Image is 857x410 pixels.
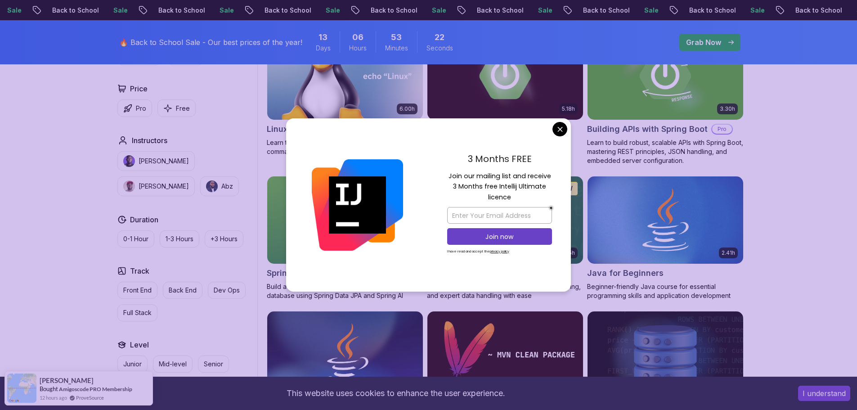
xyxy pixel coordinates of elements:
[748,6,809,15] p: Back to School
[587,282,744,300] p: Beginner-friendly Java course for essential programming skills and application development
[159,360,187,369] p: Mid-level
[59,386,132,392] a: Amigoscode PRO Membership
[130,339,149,350] h2: Level
[117,356,148,373] button: Junior
[123,234,148,243] p: 0-1 Hour
[809,6,838,15] p: Sale
[139,157,189,166] p: [PERSON_NAME]
[176,104,190,113] p: Free
[130,83,148,94] h2: Price
[427,311,583,399] img: Maven Essentials card
[40,385,58,392] span: Bought
[720,105,735,113] p: 3.30h
[491,6,520,15] p: Sale
[267,32,423,120] img: Linux Fundamentals card
[7,374,36,403] img: provesource social proof notification image
[76,394,104,401] a: ProveSource
[153,356,193,373] button: Mid-level
[5,6,66,15] p: Back to School
[123,155,135,167] img: instructor img
[117,151,195,171] button: instructor img[PERSON_NAME]
[430,6,491,15] p: Back to School
[123,180,135,192] img: instructor img
[588,32,743,120] img: Building APIs with Spring Boot card
[123,360,142,369] p: Junior
[139,182,189,191] p: [PERSON_NAME]
[267,282,423,300] p: Build a CRUD API with Spring Boot and PostgreSQL database using Spring Data JPA and Spring AI
[198,356,229,373] button: Senior
[588,176,743,264] img: Java for Beginners card
[426,44,453,53] span: Seconds
[323,6,385,15] p: Back to School
[267,138,423,156] p: Learn the fundamentals of Linux and how to use the command line
[587,123,708,135] h2: Building APIs with Spring Boot
[117,230,154,248] button: 0-1 Hour
[117,304,157,321] button: Full Stack
[703,6,732,15] p: Sale
[352,31,363,44] span: 6 Hours
[214,286,240,295] p: Dev Ops
[130,214,158,225] h2: Duration
[427,32,583,120] img: Advanced Spring Boot card
[562,105,575,113] p: 5.18h
[123,286,152,295] p: Front End
[427,32,583,165] a: Advanced Spring Boot card5.18hAdvanced Spring BootProDive deep into Spring Boot with our advanced...
[798,386,850,401] button: Accept cookies
[136,104,146,113] p: Pro
[117,176,195,196] button: instructor img[PERSON_NAME]
[587,138,744,165] p: Learn to build robust, scalable APIs with Spring Boot, mastering REST principles, JSON handling, ...
[111,6,172,15] p: Back to School
[119,37,302,48] p: 🔥 Back to School Sale - Our best prices of the year!
[66,6,95,15] p: Sale
[7,383,785,403] div: This website uses cookies to enhance the user experience.
[642,6,703,15] p: Back to School
[267,123,346,135] h2: Linux Fundamentals
[172,6,201,15] p: Sale
[278,6,307,15] p: Sale
[160,230,199,248] button: 1-3 Hours
[536,6,597,15] p: Back to School
[117,99,152,117] button: Pro
[435,31,444,44] span: 22 Seconds
[588,311,743,399] img: Advanced Databases card
[117,282,157,299] button: Front End
[40,377,94,384] span: [PERSON_NAME]
[712,125,732,134] p: Pro
[200,176,239,196] button: instructor imgAbz
[211,234,238,243] p: +3 Hours
[385,44,408,53] span: Minutes
[208,282,246,299] button: Dev Ops
[221,182,233,191] p: Abz
[399,105,415,113] p: 6.00h
[132,135,167,146] h2: Instructors
[587,267,664,279] h2: Java for Beginners
[316,44,331,53] span: Days
[157,99,196,117] button: Free
[267,176,423,300] a: Spring Boot for Beginners card1.67hNEWSpring Boot for BeginnersBuild a CRUD API with Spring Boot ...
[166,234,193,243] p: 1-3 Hours
[267,32,423,156] a: Linux Fundamentals card6.00hLinux FundamentalsProLearn the fundamentals of Linux and how to use t...
[267,267,370,279] h2: Spring Boot for Beginners
[217,6,278,15] p: Back to School
[204,360,223,369] p: Senior
[267,311,423,399] img: Java for Developers card
[163,282,202,299] button: Back End
[722,249,735,257] p: 2.41h
[319,31,328,44] span: 13 Days
[597,6,626,15] p: Sale
[587,32,744,165] a: Building APIs with Spring Boot card3.30hBuilding APIs with Spring BootProLearn to build robust, s...
[267,176,423,264] img: Spring Boot for Beginners card
[40,394,67,401] span: 12 hours ago
[206,180,218,192] img: instructor img
[391,31,402,44] span: 53 Minutes
[130,266,149,276] h2: Track
[123,308,152,317] p: Full Stack
[385,6,413,15] p: Sale
[349,44,367,53] span: Hours
[686,37,721,48] p: Grab Now
[205,230,243,248] button: +3 Hours
[587,176,744,300] a: Java for Beginners card2.41hJava for BeginnersBeginner-friendly Java course for essential program...
[169,286,197,295] p: Back End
